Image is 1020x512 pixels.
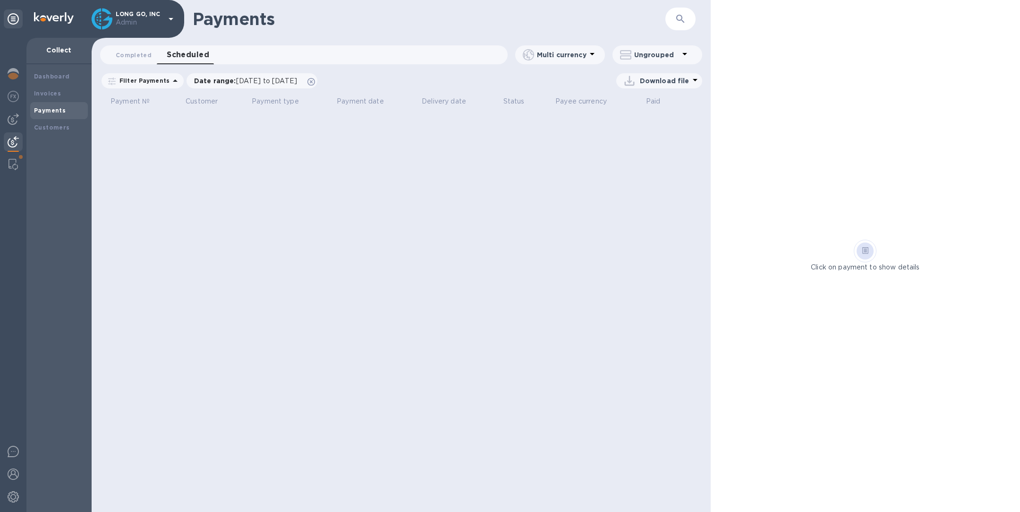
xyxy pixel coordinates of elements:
[811,262,919,272] p: Click on payment to show details
[422,96,478,106] span: Delivery date
[634,50,679,60] p: Ungrouped
[252,96,311,106] span: Payment type
[34,90,61,97] b: Invoices
[236,77,297,85] span: [DATE] to [DATE]
[193,9,595,29] h1: Payments
[34,12,74,24] img: Logo
[110,96,162,106] span: Payment №
[252,96,299,106] p: Payment type
[116,17,163,27] p: Admin
[503,96,537,106] span: Status
[34,124,70,131] b: Customers
[116,77,170,85] p: Filter Payments
[646,96,661,106] p: Paid
[34,107,66,114] b: Payments
[4,9,23,28] div: Unpin categories
[640,76,689,86] p: Download file
[167,48,209,61] span: Scheduled
[110,96,150,106] p: Payment №
[555,96,619,106] span: Payee currency
[337,96,396,106] span: Payment date
[34,73,70,80] b: Dashboard
[422,96,466,106] p: Delivery date
[503,96,525,106] p: Status
[537,50,586,60] p: Multi currency
[116,50,152,60] span: Completed
[187,73,317,88] div: Date range:[DATE] to [DATE]
[646,96,673,106] span: Paid
[194,76,302,86] p: Date range :
[116,11,163,27] p: LONG GO, INC
[555,96,607,106] p: Payee currency
[8,91,19,102] img: Foreign exchange
[186,96,218,106] p: Customer
[34,45,84,55] p: Collect
[337,96,384,106] p: Payment date
[186,96,230,106] span: Customer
